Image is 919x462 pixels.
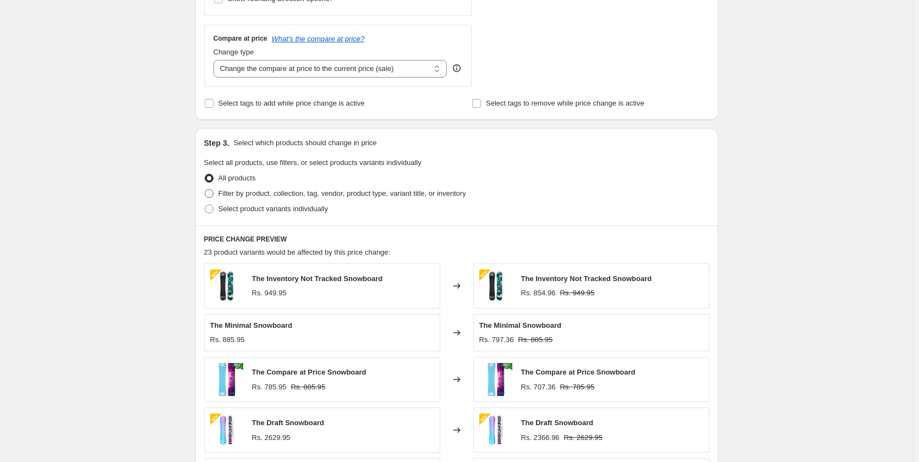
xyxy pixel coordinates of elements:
span: The Minimal Snowboard [479,321,562,329]
span: Change type [214,48,254,56]
strike: Rs. 949.95 [560,288,594,299]
div: Rs. 2366.96 [521,432,560,443]
img: badged-1757038760399_80x.png [210,269,243,302]
div: Rs. 707.36 [521,382,556,393]
img: badged-1757037566375_80x.png [479,414,512,447]
div: Rs. 785.95 [252,382,287,393]
img: badged-1757334956589_80x.png [479,363,512,396]
div: Rs. 854.96 [521,288,556,299]
span: Filter by product, collection, tag, vendor, product type, variant title, or inventory [218,189,466,197]
h6: PRICE CHANGE PREVIEW [204,235,709,244]
span: Select tags to remove while price change is active [486,99,644,107]
span: 23 product variants would be affected by this price change: [204,248,391,256]
img: badged-1757037566375_80x.png [210,414,243,447]
span: The Inventory Not Tracked Snowboard [252,274,383,283]
h2: Step 3. [204,137,229,148]
strike: Rs. 2629.95 [564,432,603,443]
span: The Compare at Price Snowboard [252,368,366,376]
h3: Compare at price [214,34,267,43]
p: Select which products should change in price [233,137,376,148]
strike: Rs. 785.95 [560,382,594,393]
div: help [451,63,462,74]
span: Select product variants individually [218,205,328,213]
div: Rs. 2629.95 [252,432,291,443]
span: The Draft Snowboard [252,419,324,427]
span: The Compare at Price Snowboard [521,368,636,376]
span: The Draft Snowboard [521,419,593,427]
button: What's the compare at price? [272,35,365,43]
span: Select all products, use filters, or select products variants individually [204,158,422,167]
div: Rs. 885.95 [210,334,245,345]
div: Rs. 949.95 [252,288,287,299]
img: badged-1757334956589_80x.png [210,363,243,396]
strike: Rs. 885.95 [518,334,553,345]
img: badged-1757038760399_80x.png [479,269,512,302]
span: The Minimal Snowboard [210,321,293,329]
div: Rs. 797.36 [479,334,514,345]
strike: Rs. 885.95 [291,382,325,393]
span: All products [218,174,256,182]
span: The Inventory Not Tracked Snowboard [521,274,652,283]
span: Select tags to add while price change is active [218,99,365,107]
